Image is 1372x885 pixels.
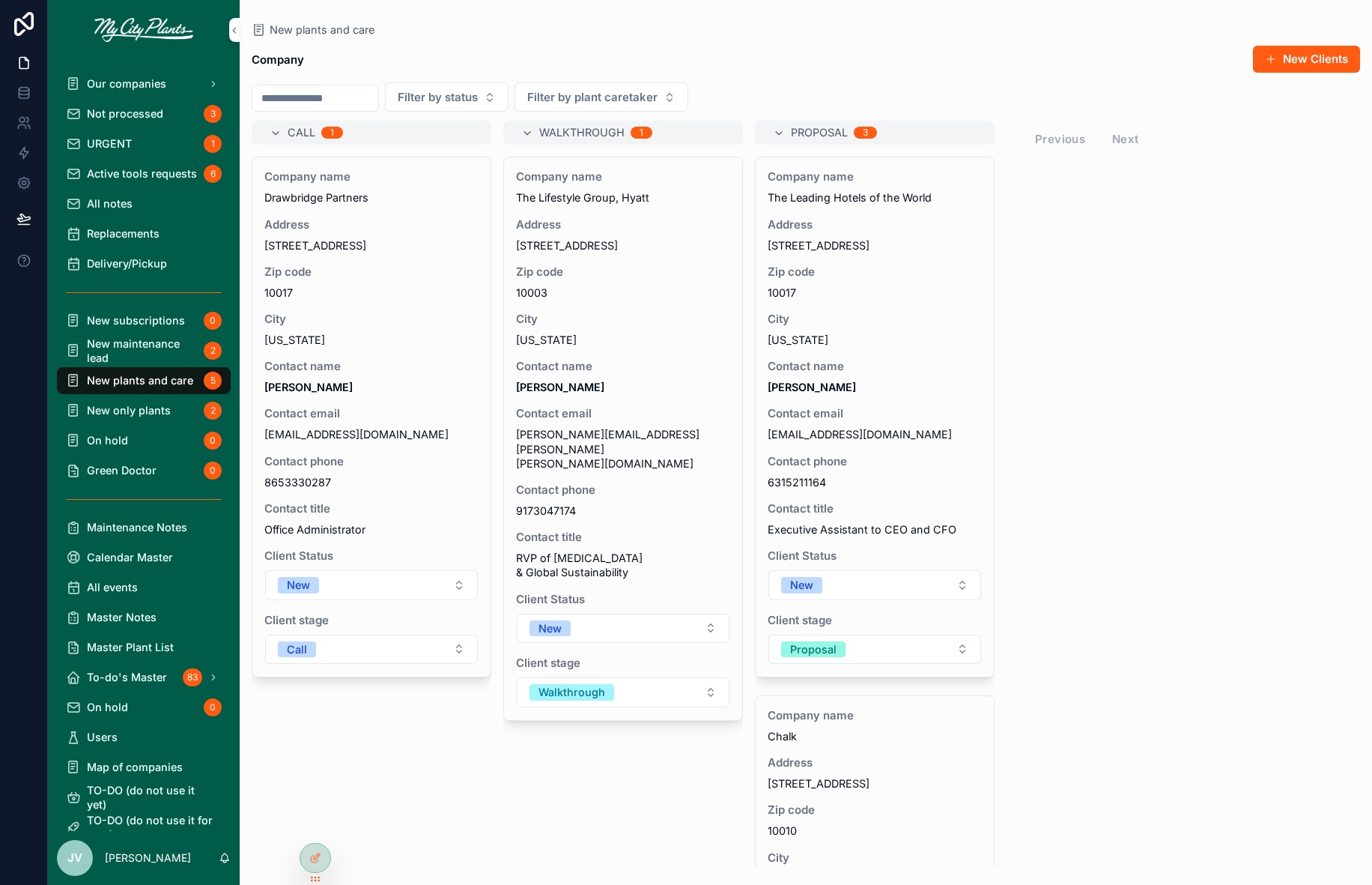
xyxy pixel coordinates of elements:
a: New only plants2 [57,397,231,424]
span: Address [768,755,982,770]
button: Select Button [768,570,981,600]
div: 3 [204,105,222,123]
span: Users [87,730,118,744]
span: The Lifestyle Group, Hyatt [516,190,730,205]
span: 6315211164 [768,475,982,489]
span: TO-DO (do not use it yet) [87,783,216,812]
div: scrollable content [48,60,240,831]
span: Client stage [768,613,982,628]
span: [STREET_ADDRESS] [516,238,730,253]
span: New plants and care [87,373,193,387]
span: 10010 [768,824,982,838]
span: [STREET_ADDRESS] [264,238,479,253]
a: Green Doctor0 [57,457,231,484]
span: Contact title [768,501,982,516]
img: App logo [94,18,193,42]
a: On hold0 [57,427,231,454]
span: [EMAIL_ADDRESS][DOMAIN_NAME] [264,427,479,441]
span: New plants and care [270,22,374,38]
a: Our companies [57,70,231,97]
a: Map of companies [57,754,231,781]
button: Select Button [517,677,729,707]
span: 10003 [516,286,730,300]
div: 1 [640,127,643,139]
a: All notes [57,190,231,217]
a: Company nameThe Leading Hotels of the WorldAddress[STREET_ADDRESS]Zip code10017City[US_STATE]Cont... [755,157,995,677]
span: Contact email [264,406,479,421]
a: Active tools requests6 [57,160,231,187]
a: TO-DO (do not use it yet) [57,784,231,811]
button: Select Button [265,570,478,600]
span: Executive Assistant to CEO and CFO [768,522,982,537]
span: Our companies [87,76,166,91]
span: Contact name [768,359,982,374]
span: Contact name [516,359,730,374]
div: 3 [863,127,868,139]
span: Call [288,125,315,141]
span: City [264,312,479,327]
span: 9173047174 [516,504,730,518]
span: TO-DO (do not use it for now) [87,813,216,842]
span: Contact phone [264,454,479,469]
span: Filter by plant caretaker [527,89,658,105]
span: Not processed [87,106,163,121]
span: Client Status [264,549,479,564]
span: Company name [516,169,730,184]
span: Master Notes [87,610,157,624]
span: 10017 [264,286,479,300]
div: 0 [204,462,222,480]
a: Users [57,724,231,751]
button: New Clients [1253,46,1360,73]
a: TO-DO (do not use it for now) [57,814,231,841]
span: Company name [264,169,479,184]
a: Maintenance Notes [57,514,231,541]
a: Company nameDrawbridge PartnersAddress[STREET_ADDRESS]Zip code10017City[US_STATE]Contact name[PER... [252,157,491,677]
a: Not processed3 [57,100,231,127]
a: Calendar Master [57,544,231,571]
span: New only plants [87,403,171,417]
div: 2 [204,342,222,360]
span: Chalk [768,729,982,743]
span: All events [87,580,138,594]
span: Delivery/Pickup [87,256,167,271]
div: New [790,577,813,593]
span: JV [67,850,82,867]
a: Company nameThe Lifestyle Group, HyattAddress[STREET_ADDRESS]Zip code10003City[US_STATE]Contact n... [503,157,743,720]
span: City [768,312,982,327]
div: 1 [330,127,334,139]
span: Contact phone [768,454,982,469]
span: Company name [768,169,982,184]
a: On hold0 [57,694,231,721]
strong: [PERSON_NAME] [516,381,604,393]
span: Contact name [264,359,479,374]
a: Master Plant List [57,634,231,661]
span: Address [264,217,479,232]
span: Map of companies [87,760,183,774]
a: URGENT1 [57,130,231,157]
span: 8653330287 [264,475,479,489]
a: New maintenance lead2 [57,337,231,364]
span: Replacements [87,226,160,241]
div: 83 [183,668,202,686]
span: New maintenance lead [87,336,198,365]
h1: Company [252,52,304,67]
div: 0 [204,432,222,450]
span: On hold [87,700,128,714]
span: City [768,851,982,866]
a: New subscriptions0 [57,307,231,334]
span: Address [768,217,982,232]
span: [PERSON_NAME][EMAIL_ADDRESS][PERSON_NAME][PERSON_NAME][DOMAIN_NAME] [516,427,730,471]
span: Active tools requests [87,166,197,181]
div: Proposal [790,641,837,658]
button: Select Button [517,614,729,644]
a: Delivery/Pickup [57,250,231,277]
span: Green Doctor [87,463,157,477]
div: 0 [204,698,222,716]
span: To-do's Master [87,670,167,684]
span: Zip code [768,803,982,818]
span: Client stage [264,613,479,628]
span: URGENT [87,136,132,151]
a: New plants and care [252,22,374,38]
span: Walkthrough [539,125,625,141]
